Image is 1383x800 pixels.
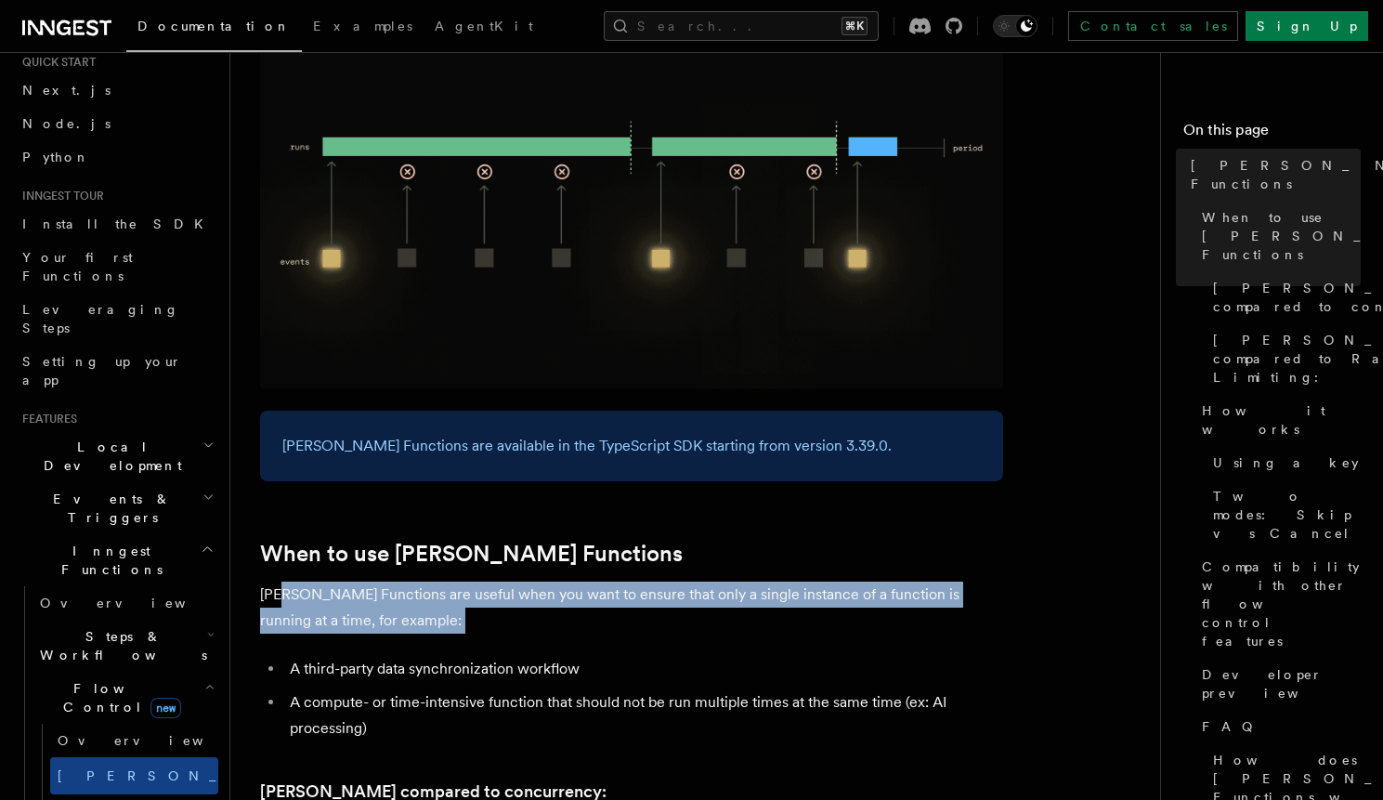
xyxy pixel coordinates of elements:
[22,116,111,131] span: Node.js
[58,733,249,748] span: Overview
[15,542,201,579] span: Inngest Functions
[1194,710,1361,743] a: FAQ
[58,768,330,783] span: [PERSON_NAME]
[22,250,133,283] span: Your first Functions
[15,345,218,397] a: Setting up your app
[15,241,218,293] a: Your first Functions
[604,11,879,41] button: Search...⌘K
[260,17,1003,388] img: Singleton Functions only process one run at a time.
[137,19,291,33] span: Documentation
[1068,11,1238,41] a: Contact sales
[282,433,981,459] p: [PERSON_NAME] Functions are available in the TypeScript SDK starting from version 3.39.0.
[22,150,90,164] span: Python
[313,19,412,33] span: Examples
[15,73,218,107] a: Next.js
[15,482,218,534] button: Events & Triggers
[1206,446,1361,479] a: Using a key
[15,412,77,426] span: Features
[1213,453,1359,472] span: Using a key
[993,15,1037,37] button: Toggle dark mode
[15,107,218,140] a: Node.js
[1213,487,1361,543] span: Two modes: Skip vs Cancel
[1194,394,1361,446] a: How it works
[15,430,218,482] button: Local Development
[126,6,302,52] a: Documentation
[302,6,424,50] a: Examples
[15,534,218,586] button: Inngest Functions
[842,17,868,35] kbd: ⌘K
[424,6,544,50] a: AgentKit
[50,724,218,757] a: Overview
[22,216,215,231] span: Install the SDK
[15,207,218,241] a: Install the SDK
[1202,665,1361,702] span: Developer preview
[150,698,181,718] span: new
[33,627,207,664] span: Steps & Workflows
[33,620,218,672] button: Steps & Workflows
[1206,271,1361,323] a: [PERSON_NAME] compared to concurrency:
[1202,557,1361,650] span: Compatibility with other flow control features
[284,656,1003,682] li: A third-party data synchronization workflow
[1194,201,1361,271] a: When to use [PERSON_NAME] Functions
[40,596,231,610] span: Overview
[50,757,218,794] a: [PERSON_NAME]
[33,672,218,724] button: Flow Controlnew
[15,55,96,70] span: Quick start
[284,689,1003,741] li: A compute- or time-intensive function that should not be run multiple times at the same time (ex:...
[1246,11,1368,41] a: Sign Up
[260,582,1003,634] p: [PERSON_NAME] Functions are useful when you want to ensure that only a single instance of a funct...
[1183,119,1361,149] h4: On this page
[435,19,533,33] span: AgentKit
[33,586,218,620] a: Overview
[22,302,179,335] span: Leveraging Steps
[15,490,202,527] span: Events & Triggers
[22,83,111,98] span: Next.js
[1183,149,1361,201] a: [PERSON_NAME] Functions
[15,438,202,475] span: Local Development
[1194,658,1361,710] a: Developer preview
[15,293,218,345] a: Leveraging Steps
[260,541,683,567] a: When to use [PERSON_NAME] Functions
[1194,550,1361,658] a: Compatibility with other flow control features
[22,354,182,387] span: Setting up your app
[33,679,204,716] span: Flow Control
[15,140,218,174] a: Python
[1202,401,1361,439] span: How it works
[1206,479,1361,550] a: Two modes: Skip vs Cancel
[1206,323,1361,394] a: [PERSON_NAME] compared to Rate Limiting:
[1202,717,1262,736] span: FAQ
[15,189,104,203] span: Inngest tour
